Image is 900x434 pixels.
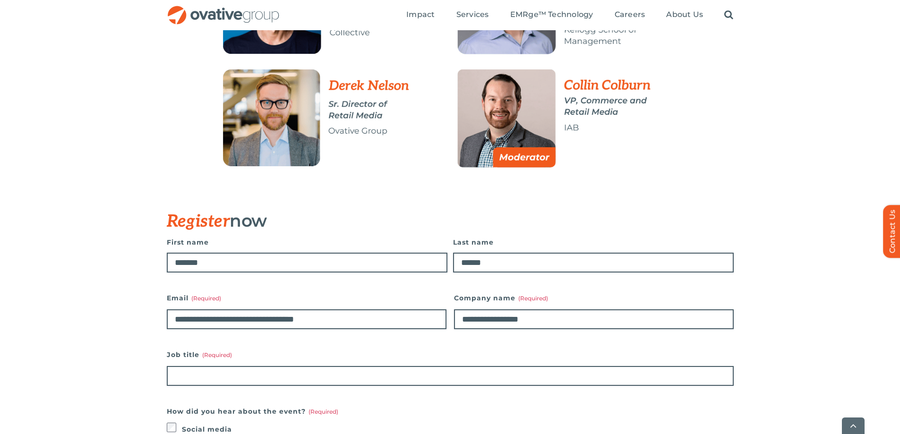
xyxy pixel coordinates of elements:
[406,10,435,20] a: Impact
[615,10,645,20] a: Careers
[510,10,593,20] a: EMRge™ Technology
[615,10,645,19] span: Careers
[202,351,232,358] span: (Required)
[167,348,734,361] label: Job title
[167,405,338,418] legend: How did you hear about the event?
[724,10,733,20] a: Search
[167,291,446,305] label: Email
[191,295,221,302] span: (Required)
[518,295,548,302] span: (Required)
[666,10,703,19] span: About Us
[309,408,338,415] span: (Required)
[456,10,489,20] a: Services
[167,5,280,14] a: OG_Full_horizontal_RGB
[454,291,734,305] label: Company name
[167,211,230,232] span: Register
[456,10,489,19] span: Services
[167,211,686,231] h3: now
[406,10,435,19] span: Impact
[453,236,734,249] label: Last name
[666,10,703,20] a: About Us
[167,236,447,249] label: First name
[510,10,593,19] span: EMRge™ Technology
